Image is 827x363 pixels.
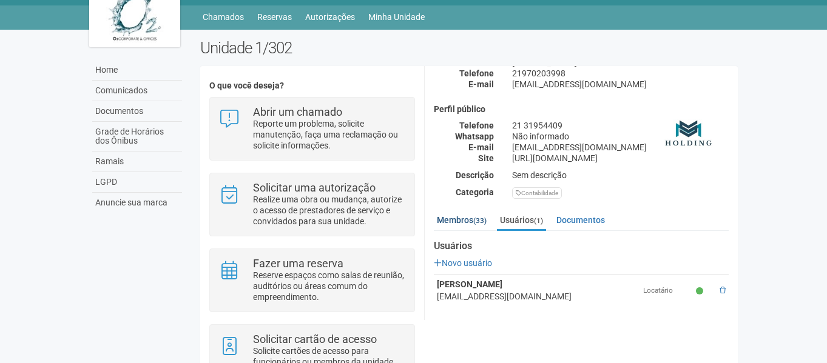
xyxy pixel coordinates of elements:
div: [URL][DOMAIN_NAME] [503,153,738,164]
a: Membros(33) [434,211,490,229]
a: Documentos [553,211,608,229]
strong: Whatsapp [455,132,494,141]
h2: Unidade 1/302 [200,39,738,57]
strong: Telefone [459,121,494,130]
a: Chamados [203,8,244,25]
td: Locatário [640,275,692,306]
strong: Fazer uma reserva [253,257,343,270]
a: Novo usuário [434,258,492,268]
small: (33) [473,216,487,225]
a: Minha Unidade [368,8,425,25]
p: Reporte um problema, solicite manutenção, faça uma reclamação ou solicite informações. [253,118,405,151]
a: Comunicados [92,81,182,101]
p: Reserve espaços como salas de reunião, auditórios ou áreas comum do empreendimento. [253,270,405,302]
strong: Categoria [456,187,494,197]
strong: Nome [471,58,494,67]
strong: Usuários [434,241,729,251]
a: Solicitar uma autorização Realize uma obra ou mudança, autorize o acesso de prestadores de serviç... [219,182,405,227]
div: Não informado [503,131,738,142]
div: 21 31954409 [503,120,738,131]
div: Sem descrição [503,170,738,181]
strong: Telefone [459,68,494,78]
a: Anuncie sua marca [92,193,182,213]
strong: Solicitar cartão de acesso [253,333,377,345]
strong: [PERSON_NAME] [437,279,502,289]
a: Documentos [92,101,182,122]
a: Abrir um chamado Reporte um problema, solicite manutenção, faça uma reclamação ou solicite inform... [219,107,405,151]
a: LGPD [92,172,182,193]
div: 21970203998 [503,68,738,79]
strong: Descrição [456,170,494,180]
strong: Solicitar uma autorização [253,181,376,194]
img: business.png [659,105,720,165]
a: Home [92,60,182,81]
small: (1) [534,216,543,225]
div: [EMAIL_ADDRESS][DOMAIN_NAME] [503,142,738,153]
a: Reservas [257,8,292,25]
a: Autorizações [305,8,355,25]
a: Usuários(1) [497,211,546,231]
p: Realize uma obra ou mudança, autorize o acesso de prestadores de serviço e convidados para sua un... [253,194,405,227]
strong: E-mail [468,142,494,152]
div: Contabilidade [512,187,562,199]
div: [EMAIL_ADDRESS][DOMAIN_NAME] [437,290,637,302]
a: Grade de Horários dos Ônibus [92,122,182,152]
a: Ramais [92,152,182,172]
h4: Perfil público [434,105,729,114]
strong: Abrir um chamado [253,105,342,118]
a: Fazer uma reserva Reserve espaços como salas de reunião, auditórios ou áreas comum do empreendime... [219,258,405,302]
small: Ativo [696,286,706,296]
h4: O que você deseja? [209,81,415,90]
strong: Site [478,153,494,163]
div: [EMAIL_ADDRESS][DOMAIN_NAME] [503,79,738,90]
strong: E-mail [468,79,494,89]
